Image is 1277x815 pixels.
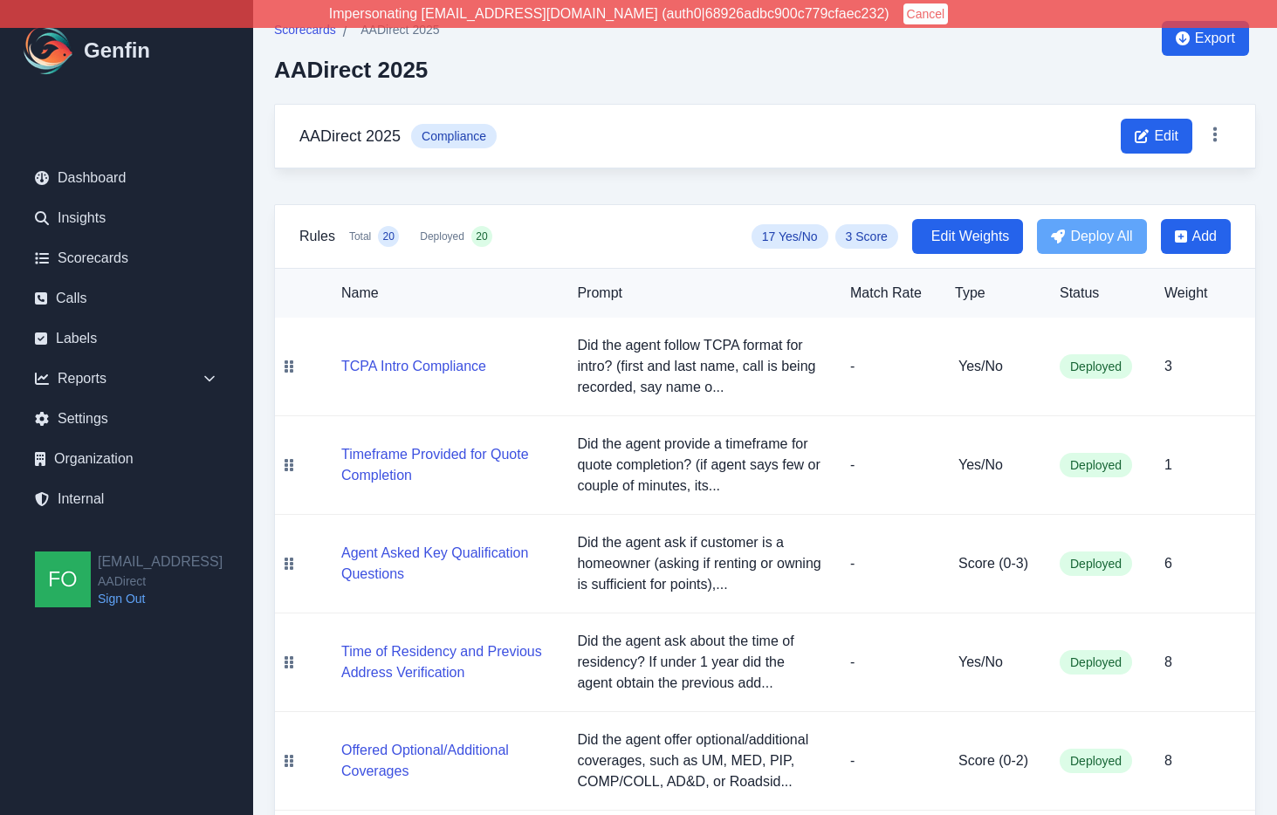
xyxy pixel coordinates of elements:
[903,3,949,24] button: Cancel
[21,321,232,356] a: Labels
[1164,457,1172,472] span: 1
[349,229,371,243] span: Total
[835,224,898,249] span: 3 Score
[341,356,486,377] button: TCPA Intro Compliance
[341,359,486,373] a: TCPA Intro Compliance
[577,532,822,595] p: Did the agent ask if customer is a homeowner (asking if renting or owning is sufficient for point...
[941,269,1046,318] th: Type
[299,226,335,247] h3: Rules
[850,455,927,476] p: -
[21,361,232,396] div: Reports
[1060,354,1132,379] span: Deployed
[343,22,347,43] span: /
[383,229,395,243] span: 20
[303,269,563,318] th: Name
[341,665,549,680] a: Time of Residency and Previous Address Verification
[1154,126,1178,147] span: Edit
[341,468,549,483] a: Timeframe Provided for Quote Completion
[1164,753,1172,768] span: 8
[476,229,487,243] span: 20
[958,455,1032,476] h5: Yes/No
[21,482,232,517] a: Internal
[958,553,1032,574] h5: Score
[341,740,549,782] button: Offered Optional/Additional Coverages
[1060,650,1132,675] span: Deployed
[98,572,223,590] span: AADirect
[577,434,822,497] p: Did the agent provide a timeframe for quote completion? (if agent says few or couple of minutes, ...
[1060,453,1132,477] span: Deployed
[836,269,941,318] th: Match Rate
[1060,749,1132,773] span: Deployed
[35,551,91,607] img: founders@genfin.ai
[995,556,1028,571] span: ( 0 - 3 )
[958,356,1032,377] h5: Yes/No
[84,37,150,65] h1: Genfin
[21,161,232,195] a: Dashboard
[1046,269,1150,318] th: Status
[850,553,927,574] p: -
[411,124,497,148] span: Compliance
[1164,654,1172,669] span: 8
[274,57,440,83] h2: AADirect 2025
[931,226,1010,247] span: Edit Weights
[1195,28,1235,49] span: Export
[420,229,464,243] span: Deployed
[850,750,927,771] p: -
[21,442,232,476] a: Organization
[1037,219,1146,254] button: Deploy All
[577,729,822,792] p: Did the agent offer optional/additional coverages, such as UM, MED, PIP, COMP/COLL, AD&D, or Road...
[21,401,232,436] a: Settings
[752,224,828,249] span: 17 Yes/No
[1162,21,1249,56] button: Export
[958,652,1032,673] h5: Yes/No
[577,631,822,694] p: Did the agent ask about the time of residency? If under 1 year did the agent obtain the previous ...
[360,21,439,38] span: AADirect 2025
[563,269,836,318] th: Prompt
[341,444,549,486] button: Timeframe Provided for Quote Completion
[341,543,549,585] button: Agent Asked Key Qualification Questions
[21,201,232,236] a: Insights
[274,21,336,38] span: Scorecards
[1150,269,1255,318] th: Weight
[1070,226,1132,247] span: Deploy All
[850,652,927,673] p: -
[1161,219,1231,254] button: Add
[958,750,1032,771] h5: Score
[912,219,1024,254] button: Edit Weights
[21,23,77,79] img: Logo
[850,356,927,377] p: -
[1121,119,1192,154] button: Edit
[1192,226,1217,247] span: Add
[98,590,223,607] a: Sign Out
[1060,551,1132,576] span: Deployed
[577,335,822,398] p: Did the agent follow TCPA format for intro? (first and last name, call is being recorded, say nam...
[1164,359,1172,373] span: 3
[299,124,401,148] h3: AADirect 2025
[98,551,223,572] h2: [EMAIL_ADDRESS]
[274,21,336,43] a: Scorecards
[1164,556,1172,571] span: 6
[341,641,549,683] button: Time of Residency and Previous Address Verification
[21,241,232,276] a: Scorecards
[21,281,232,316] a: Calls
[341,764,549,778] a: Offered Optional/Additional Coverages
[341,566,549,581] a: Agent Asked Key Qualification Questions
[995,753,1028,768] span: ( 0 - 2 )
